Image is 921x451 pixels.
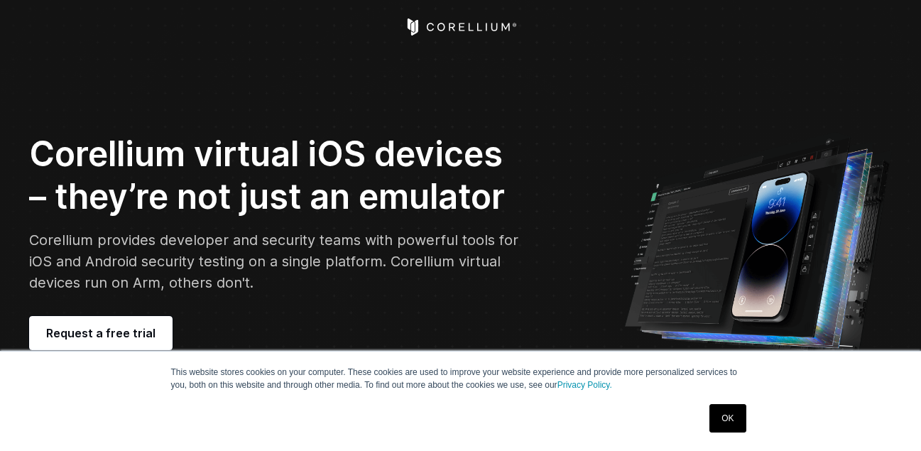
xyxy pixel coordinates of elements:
[623,128,893,355] img: Corellium UI
[557,380,612,390] a: Privacy Policy.
[171,366,751,391] p: This website stores cookies on your computer. These cookies are used to improve your website expe...
[29,229,525,293] p: Corellium provides developer and security teams with powerful tools for iOS and Android security ...
[404,18,517,36] a: Corellium Home
[29,133,525,218] h2: Corellium virtual iOS devices – they’re not just an emulator
[709,404,746,433] a: OK
[29,316,173,350] a: Request a free trial
[46,325,156,342] span: Request a free trial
